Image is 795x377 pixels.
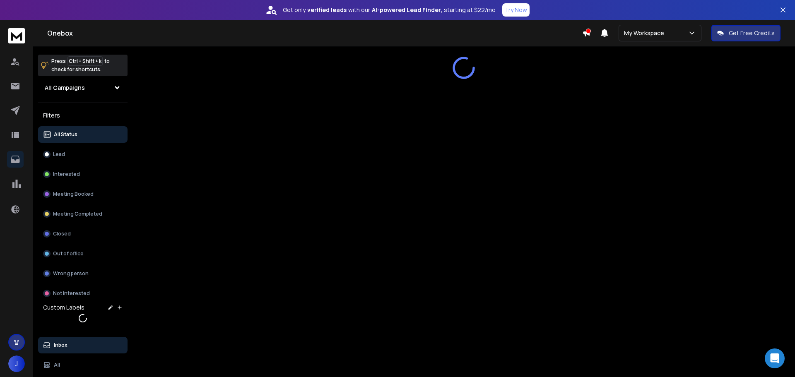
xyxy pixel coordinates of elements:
[711,25,781,41] button: Get Free Credits
[624,29,667,37] p: My Workspace
[45,84,85,92] h1: All Campaigns
[53,270,89,277] p: Wrong person
[38,206,128,222] button: Meeting Completed
[729,29,775,37] p: Get Free Credits
[53,211,102,217] p: Meeting Completed
[38,245,128,262] button: Out of office
[38,337,128,353] button: Inbox
[38,166,128,182] button: Interested
[38,226,128,242] button: Closed
[43,303,84,312] h3: Custom Labels
[38,146,128,163] button: Lead
[372,6,442,14] strong: AI-powered Lead Finder,
[47,28,582,38] h1: Onebox
[283,6,496,14] p: Get only with our starting at $22/mo
[38,79,128,96] button: All Campaigns
[505,6,527,14] p: Try Now
[502,3,530,17] button: Try Now
[53,151,65,158] p: Lead
[8,28,25,43] img: logo
[38,285,128,302] button: Not Interested
[8,355,25,372] button: J
[54,362,60,368] p: All
[54,131,77,138] p: All Status
[38,265,128,282] button: Wrong person
[53,231,71,237] p: Closed
[38,357,128,373] button: All
[53,250,84,257] p: Out of office
[53,290,90,297] p: Not Interested
[53,191,94,197] p: Meeting Booked
[765,348,785,368] div: Open Intercom Messenger
[67,56,103,66] span: Ctrl + Shift + k
[307,6,347,14] strong: verified leads
[38,186,128,202] button: Meeting Booked
[51,57,110,74] p: Press to check for shortcuts.
[54,342,67,348] p: Inbox
[38,110,128,121] h3: Filters
[53,171,80,178] p: Interested
[38,126,128,143] button: All Status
